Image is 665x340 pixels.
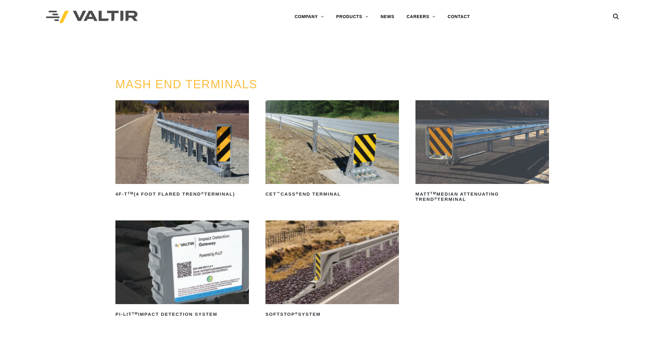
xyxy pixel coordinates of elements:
sup: TM [128,191,134,195]
h2: CET CASS End Terminal [265,189,399,199]
h2: 4F-T (4 Foot Flared TREND Terminal) [115,189,249,199]
a: PI-LITTMImpact Detection System [115,220,249,319]
a: SoftStop®System [265,220,399,319]
sup: TM [132,311,138,315]
img: Valtir [46,11,138,23]
a: PRODUCTS [330,11,374,23]
a: CONTACT [441,11,476,23]
a: MASH END TERMINALS [115,78,257,91]
sup: ® [434,197,437,200]
h2: PI-LIT Impact Detection System [115,310,249,319]
h2: SoftStop System [265,310,399,319]
sup: ® [201,191,204,195]
a: COMPANY [288,11,330,23]
a: NEWS [374,11,400,23]
img: SoftStop System End Terminal [265,220,399,304]
a: CET™CASS®End Terminal [265,100,399,199]
a: MATTTMMedian Attenuating TREND®Terminal [415,100,549,204]
sup: ® [296,191,299,195]
sup: ™ [276,191,280,195]
a: 4F-TTM(4 Foot Flared TREND®Terminal) [115,100,249,199]
h2: MATT Median Attenuating TREND Terminal [415,189,549,204]
sup: ® [295,311,298,315]
sup: TM [430,191,436,195]
a: CAREERS [400,11,441,23]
